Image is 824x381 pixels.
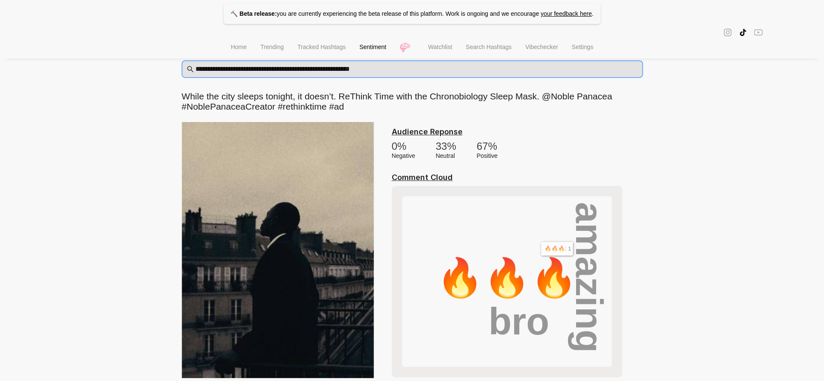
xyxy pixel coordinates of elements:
[477,140,498,152] div: 67 %
[224,3,600,24] p: you are currently experiencing the beta release of this platform. Work is ongoing and we encourage .
[182,91,629,112] h2: While the city sleeps tonight, it doesn’t. ReThink Time with the Chronobiology Sleep Mask. @Noble...
[541,10,592,17] a: your feedback here
[525,44,558,50] span: Vibechecker
[297,44,346,50] span: Tracked Hashtags
[477,152,498,159] div: positive
[230,10,277,17] strong: 🔨 Beta release:
[392,127,463,136] u: Audience Reponse
[466,44,511,50] span: Search Hashtags
[260,44,284,50] span: Trending
[723,27,732,37] span: instagram
[437,256,578,300] text: 🔥🔥🔥
[488,300,549,343] text: bro
[568,202,610,353] text: amazing
[436,140,456,152] div: 33 %
[436,152,456,159] div: neutral
[231,44,247,50] span: Home
[187,66,194,73] span: search
[392,152,415,159] div: negative
[754,27,763,37] span: youtube
[359,44,386,50] span: Sentiment
[392,173,453,182] u: Comment Cloud
[428,44,452,50] span: Watchlist
[572,44,594,50] span: Settings
[392,140,415,152] div: 0 %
